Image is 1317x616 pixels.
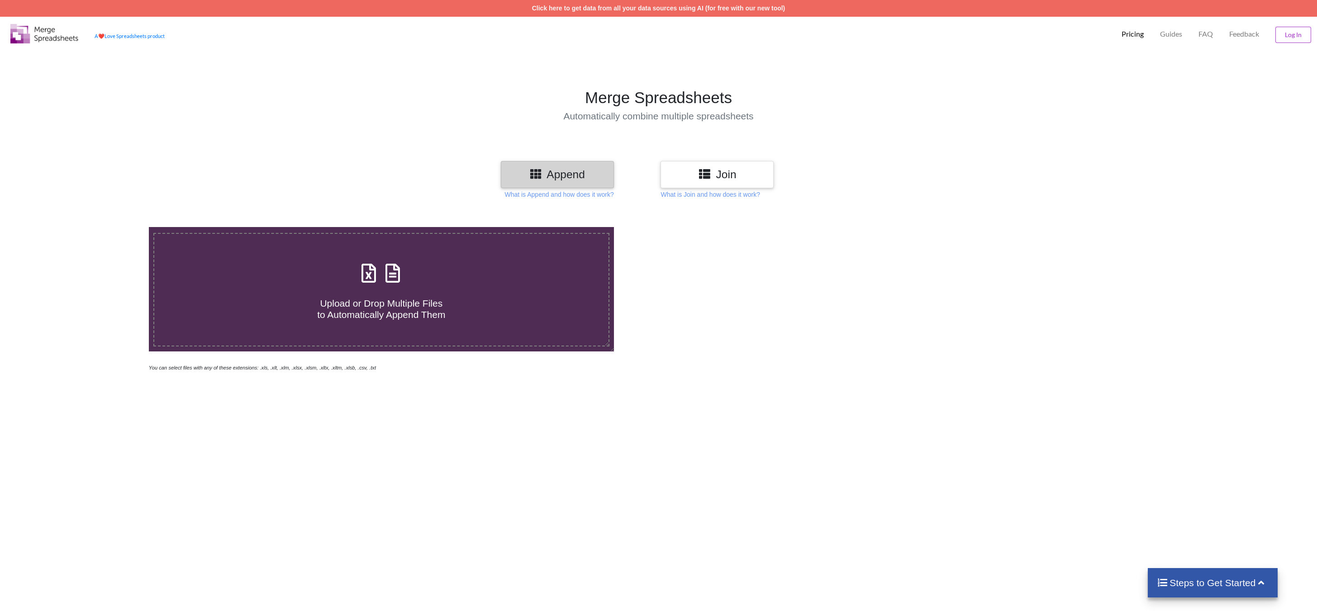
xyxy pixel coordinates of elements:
span: heart [98,33,105,39]
h3: Join [667,168,767,181]
p: FAQ [1198,29,1213,39]
a: AheartLove Spreadsheets product [95,33,165,39]
h4: Steps to Get Started [1157,577,1269,588]
span: Upload or Drop Multiple Files to Automatically Append Them [317,298,445,320]
p: What is Join and how does it work? [661,190,760,199]
span: Feedback [1229,30,1259,38]
button: Log In [1275,27,1311,43]
p: Guides [1160,29,1182,39]
i: You can select files with any of these extensions: .xls, .xlt, .xlm, .xlsx, .xlsm, .xltx, .xltm, ... [149,365,376,370]
a: Click here to get data from all your data sources using AI (for free with our new tool) [532,5,785,12]
h3: Append [508,168,607,181]
p: Pricing [1122,29,1144,39]
img: Logo.png [10,24,78,43]
p: What is Append and how does it work? [504,190,613,199]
